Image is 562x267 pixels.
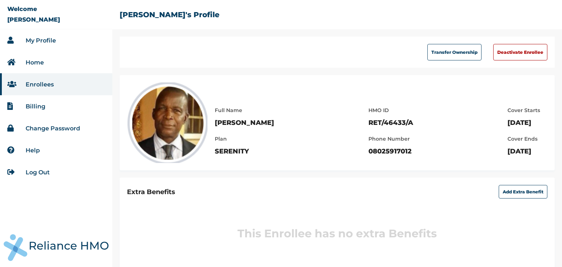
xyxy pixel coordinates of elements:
[368,106,413,115] p: HMO ID
[215,118,274,127] p: [PERSON_NAME]
[215,147,274,156] p: SERENITY
[26,147,40,154] a: Help
[26,37,56,44] a: My Profile
[507,118,540,127] p: [DATE]
[7,5,37,12] p: Welcome
[507,106,540,115] p: Cover Starts
[127,188,175,196] h2: Extra Benefits
[368,134,413,143] p: Phone Number
[26,59,44,66] a: Home
[26,103,45,110] a: Billing
[499,185,547,199] button: Add Extra Benefit
[127,82,207,163] img: Enrollee
[120,10,220,19] h2: [PERSON_NAME]'s Profile
[368,118,413,127] p: RET/46433/A
[215,134,274,143] p: Plan
[26,125,80,132] a: Change Password
[215,106,274,115] p: Full Name
[4,234,109,261] img: Reliance Health's Logo
[7,16,60,23] p: [PERSON_NAME]
[507,134,540,143] p: Cover Ends
[427,44,482,60] button: Transfer Ownership
[26,81,54,88] a: Enrollees
[230,216,444,251] h3: This Enrollee has no extra Benefits
[368,147,413,156] p: 08025917012
[26,169,50,176] a: Log Out
[493,44,547,60] button: Deactivate Enrollee
[507,147,540,156] p: [DATE]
